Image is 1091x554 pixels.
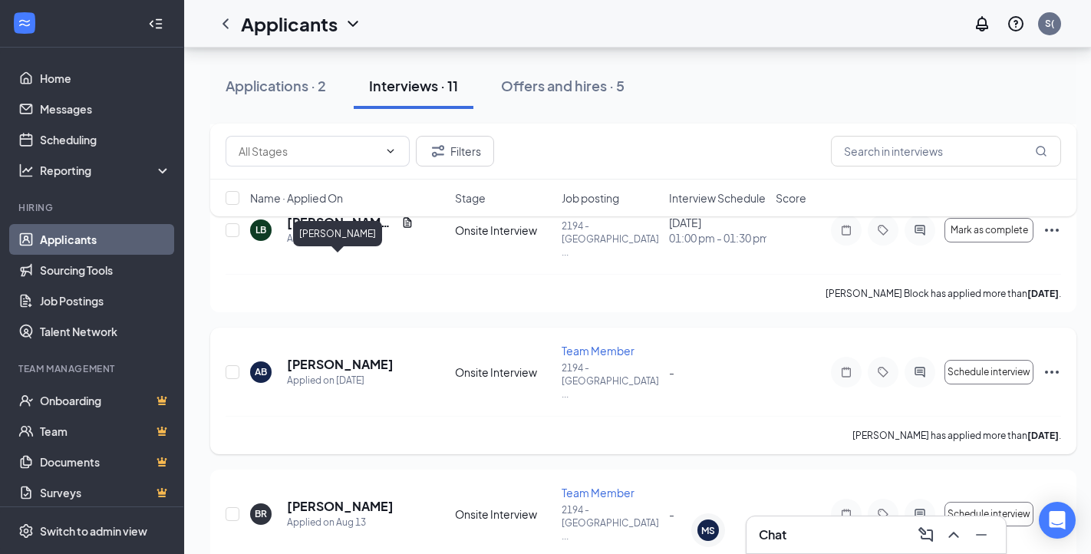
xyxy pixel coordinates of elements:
[562,344,634,358] span: Team Member
[216,15,235,33] svg: ChevronLeft
[944,360,1033,384] button: Schedule interview
[455,364,552,380] div: Onsite Interview
[226,76,326,95] div: Applications · 2
[384,145,397,157] svg: ChevronDown
[40,255,171,285] a: Sourcing Tools
[562,219,659,259] p: 2194 - [GEOGRAPHIC_DATA], ...
[255,365,267,378] div: AB
[18,201,168,214] div: Hiring
[837,366,855,378] svg: Note
[669,365,674,379] span: -
[40,285,171,316] a: Job Postings
[1043,363,1061,381] svg: Ellipses
[287,373,394,388] div: Applied on [DATE]
[250,190,343,206] span: Name · Applied On
[944,502,1033,526] button: Schedule interview
[1035,145,1047,157] svg: MagnifyingGlass
[1039,502,1076,539] div: Open Intercom Messenger
[40,523,147,539] div: Switch to admin view
[287,515,394,530] div: Applied on Aug 13
[1007,15,1025,33] svg: QuestionInfo
[874,366,892,378] svg: Tag
[1027,288,1059,299] b: [DATE]
[293,221,382,246] div: [PERSON_NAME]
[429,142,447,160] svg: Filter
[18,362,168,375] div: Team Management
[17,15,32,31] svg: WorkstreamLogo
[40,63,171,94] a: Home
[40,124,171,155] a: Scheduling
[416,136,494,167] button: Filter Filters
[1027,430,1059,441] b: [DATE]
[287,498,394,515] h5: [PERSON_NAME]
[701,524,715,537] div: MS
[255,507,267,520] div: BR
[40,447,171,477] a: DocumentsCrown
[18,163,34,178] svg: Analysis
[969,523,994,547] button: Minimize
[669,230,766,246] span: 01:00 pm - 01:30 pm
[40,385,171,416] a: OnboardingCrown
[40,316,171,347] a: Talent Network
[1045,17,1054,30] div: S(
[40,163,172,178] div: Reporting
[941,523,966,547] button: ChevronUp
[759,526,786,543] h3: Chat
[562,361,659,401] p: 2194 - [GEOGRAPHIC_DATA], ...
[831,136,1061,167] input: Search in interviews
[874,508,892,520] svg: Tag
[776,190,806,206] span: Score
[972,526,990,544] svg: Minimize
[18,523,34,539] svg: Settings
[344,15,362,33] svg: ChevronDown
[826,287,1061,300] p: [PERSON_NAME] Block has applied more than .
[911,366,929,378] svg: ActiveChat
[287,356,394,373] h5: [PERSON_NAME]
[287,231,414,246] div: Applied on Aug 22
[973,15,991,33] svg: Notifications
[562,503,659,542] p: 2194 - [GEOGRAPHIC_DATA], ...
[148,16,163,31] svg: Collapse
[562,486,634,500] span: Team Member
[917,526,935,544] svg: ComposeMessage
[40,477,171,508] a: SurveysCrown
[562,190,619,206] span: Job posting
[669,190,766,206] span: Interview Schedule
[914,523,938,547] button: ComposeMessage
[948,367,1030,378] span: Schedule interview
[852,429,1061,442] p: [PERSON_NAME] has applied more than .
[40,416,171,447] a: TeamCrown
[944,526,963,544] svg: ChevronUp
[239,143,378,160] input: All Stages
[837,508,855,520] svg: Note
[911,508,929,520] svg: ActiveChat
[40,94,171,124] a: Messages
[455,190,486,206] span: Stage
[455,506,552,522] div: Onsite Interview
[948,509,1030,519] span: Schedule interview
[501,76,625,95] div: Offers and hires · 5
[241,11,338,37] h1: Applicants
[369,76,458,95] div: Interviews · 11
[669,507,674,521] span: -
[40,224,171,255] a: Applicants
